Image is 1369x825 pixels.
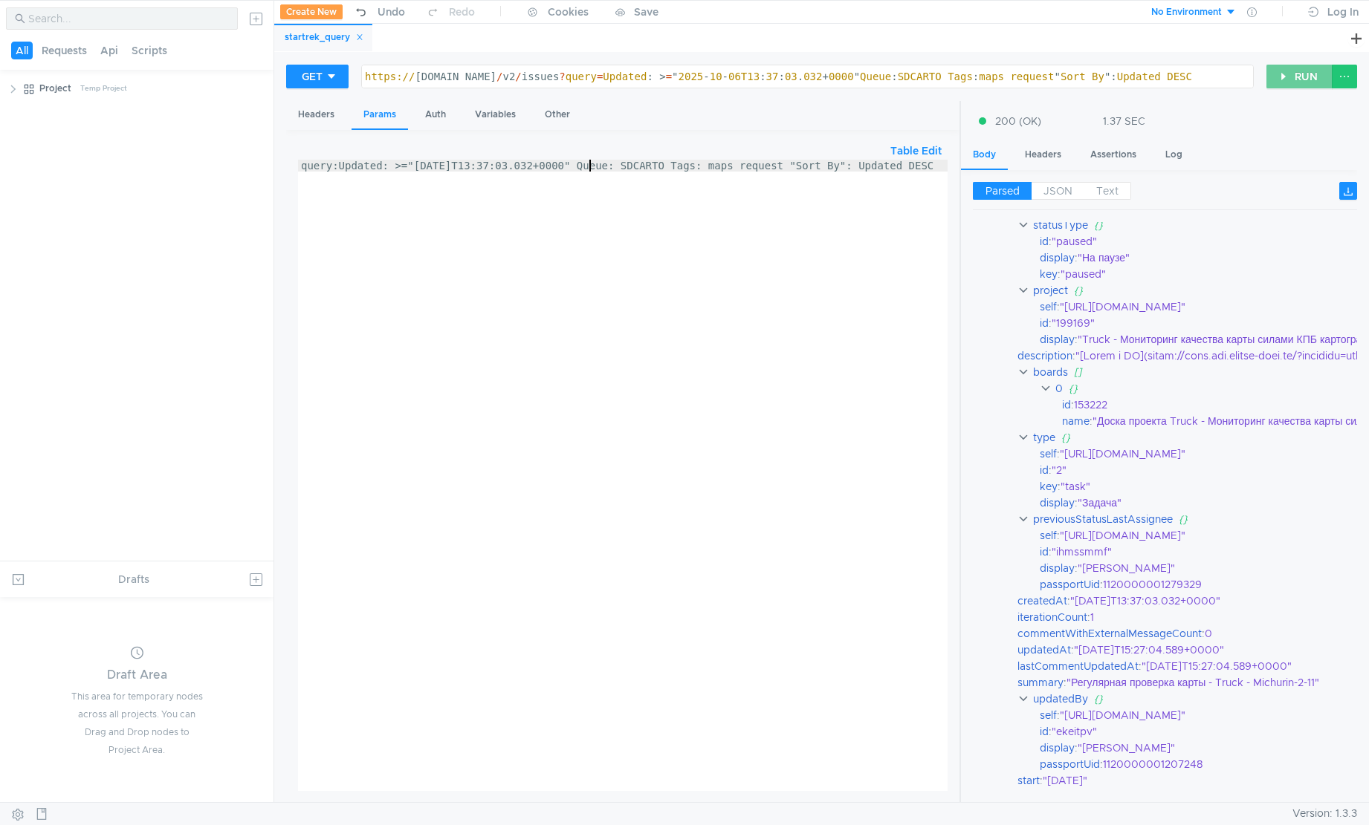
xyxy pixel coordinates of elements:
div: self [1040,527,1057,544]
div: commentWithExternalMessageCount [1017,625,1202,642]
div: display [1040,250,1075,266]
div: Other [533,101,582,128]
div: Variables [463,101,528,128]
div: id [1040,544,1049,560]
div: Drafts [118,570,149,588]
div: Auth [413,101,458,128]
div: id [1040,462,1049,478]
div: key [1040,478,1058,495]
div: Cookies [548,3,589,21]
button: Redo [415,1,485,23]
button: RUN [1266,65,1333,88]
div: Save [634,7,658,17]
div: name [1062,413,1090,429]
div: Log In [1327,3,1359,21]
div: Temp Project [80,77,127,100]
div: Redo [449,3,475,21]
div: self [1040,707,1057,723]
button: Requests [37,42,91,59]
span: 200 (OK) [995,113,1041,129]
div: passportUid [1040,576,1100,593]
button: GET [286,65,349,88]
div: GET [302,68,323,85]
div: id [1040,233,1049,250]
div: Body [961,141,1008,170]
div: lastCommentUpdatedAt [1017,658,1139,674]
div: self [1040,299,1057,315]
div: Headers [1013,141,1073,169]
button: Create New [280,4,343,19]
div: description [1017,348,1072,364]
div: passportUid [1040,756,1100,772]
div: display [1040,495,1075,511]
div: id [1062,397,1071,413]
div: updatedAt [1017,642,1071,658]
div: createdAt [1017,593,1067,609]
button: Undo [343,1,415,23]
input: Search... [28,10,229,27]
div: Log [1153,141,1194,169]
div: start [1017,772,1040,789]
div: id [1040,723,1049,740]
span: Text [1096,184,1119,198]
div: Undo [378,3,405,21]
div: self [1040,446,1057,462]
div: iterationCount [1017,609,1087,625]
div: type [1033,429,1055,446]
button: Api [96,42,123,59]
div: boards [1033,364,1068,380]
div: project [1033,282,1068,299]
button: Table Edit [884,142,948,160]
div: key [1040,266,1058,282]
button: Scripts [127,42,172,59]
div: Headers [286,101,346,128]
div: Assertions [1078,141,1148,169]
div: sla [1033,789,1046,805]
button: All [11,42,33,59]
div: statusType [1033,217,1088,233]
div: display [1040,331,1075,348]
div: display [1040,560,1075,576]
div: id [1040,315,1049,331]
span: JSON [1043,184,1072,198]
div: previousStatusLastAssignee [1033,511,1173,527]
div: startrek_query [285,30,363,45]
div: summary [1017,674,1064,691]
div: 1.37 SEC [1103,114,1145,128]
div: Params [352,101,408,130]
div: display [1040,740,1075,756]
div: updatedBy [1033,691,1088,707]
div: 0 [1055,380,1063,397]
div: Project [39,77,71,100]
span: Version: 1.3.3 [1292,803,1357,824]
div: No Environment [1151,5,1222,19]
span: Parsed [986,184,1020,198]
